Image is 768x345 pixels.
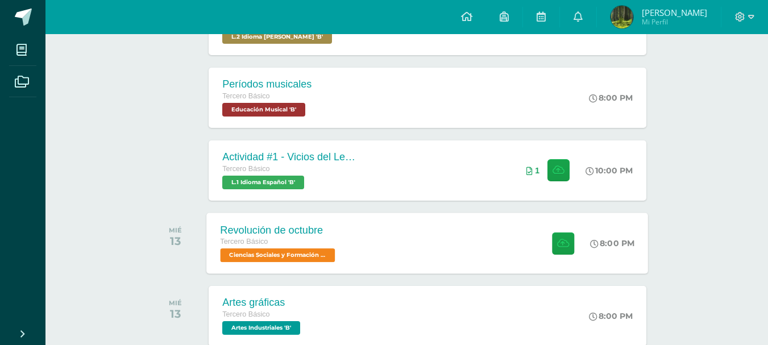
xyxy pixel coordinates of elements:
[222,30,332,44] span: L.2 Idioma Maya Kaqchikel 'B'
[642,17,707,27] span: Mi Perfil
[221,238,268,246] span: Tercero Básico
[222,103,305,117] span: Educación Musical 'B'
[222,321,300,335] span: Artes Industriales 'B'
[222,310,269,318] span: Tercero Básico
[169,234,182,248] div: 13
[586,165,633,176] div: 10:00 PM
[222,297,303,309] div: Artes gráficas
[169,299,182,307] div: MIÉ
[589,311,633,321] div: 8:00 PM
[222,92,269,100] span: Tercero Básico
[591,238,635,248] div: 8:00 PM
[642,7,707,18] span: [PERSON_NAME]
[169,226,182,234] div: MIÉ
[221,248,335,262] span: Ciencias Sociales y Formación Ciudadana 'B'
[526,166,539,175] div: Archivos entregados
[222,78,312,90] div: Períodos musicales
[169,307,182,321] div: 13
[222,165,269,173] span: Tercero Básico
[222,151,359,163] div: Actividad #1 - Vicios del LenguaJe
[589,93,633,103] div: 8:00 PM
[222,176,304,189] span: L.1 Idioma Español 'B'
[221,224,338,236] div: Revolución de octubre
[535,166,539,175] span: 1
[611,6,633,28] img: 7156044ebbd9da597cb4f05813d6cce3.png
